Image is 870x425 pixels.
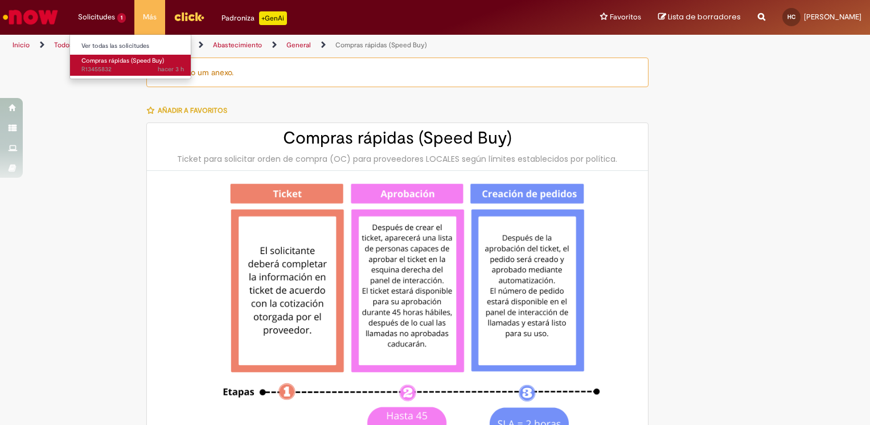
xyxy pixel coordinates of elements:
[286,40,311,50] a: General
[9,35,572,56] ul: Rutas de acceso a la página
[13,40,30,50] a: Inicio
[213,40,262,50] a: Abastecimiento
[610,11,641,23] span: Favoritos
[174,8,204,25] img: click_logo_yellow_360x200.png
[668,11,741,22] span: Lista de borradores
[658,12,741,23] a: Lista de borradores
[146,99,233,122] button: Añadir a favoritos
[70,40,195,52] a: Ver todas las solicitudes
[259,11,287,25] p: +GenAi
[158,129,637,148] h2: Compras rápidas (Speed Buy)
[54,40,115,50] a: Todos los catálogos
[804,12,861,22] span: [PERSON_NAME]
[146,58,649,87] div: Obrigatório um anexo.
[70,55,195,76] a: Abrir R13455832 : Compras rápidas (Speed Buy)
[335,40,427,50] a: Compras rápidas (Speed Buy)
[787,13,795,21] span: HC
[81,56,164,65] span: Compras rápidas (Speed Buy)
[1,6,60,28] img: ServiceNow
[143,11,157,23] span: Más
[117,13,126,23] span: 1
[158,65,184,73] time: 28/08/2025 08:44:59
[158,106,227,115] span: Añadir a favoritos
[158,153,637,165] div: Ticket para solicitar orden de compra (OC) para proveedores LOCALES según límites establecidos po...
[221,11,287,25] div: Padroniza
[69,34,191,79] ul: Solicitudes
[158,65,184,73] span: hacer 3 h
[81,65,184,74] span: R13455832
[78,11,115,23] span: Solicitudes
